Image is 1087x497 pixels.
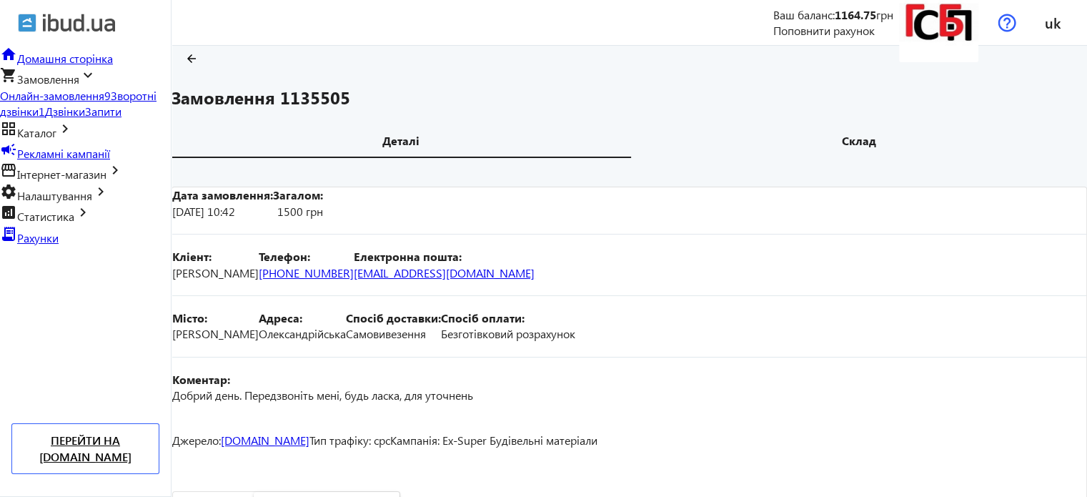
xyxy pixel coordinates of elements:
[74,204,91,221] mat-icon: keyboard_arrow_right
[259,249,354,265] b: Телефон:
[104,88,111,103] span: 9
[390,433,597,448] div: Кампанія: Ex-Super Будівельні матеріали
[17,146,110,161] span: Рекламні кампанії
[172,433,309,448] div: Джерело:
[273,187,323,203] b: Загалом:
[43,14,115,32] img: ibud_text.svg
[56,120,74,137] mat-icon: keyboard_arrow_right
[45,104,85,119] a: Дзвінки
[773,23,875,38] a: Поповнити рахунок
[441,310,575,326] b: Спосіб оплати:
[18,14,36,32] img: ibud.svg
[17,167,106,182] span: Інтернет-магазин
[11,423,159,474] a: Перейти на [DOMAIN_NAME]
[172,86,1087,110] h1: Замовлення 1135505
[346,310,441,326] b: Спосіб доставки:
[172,249,259,265] b: Кліент:
[842,135,876,147] b: Склад
[17,125,56,140] span: Каталог
[39,104,45,119] span: 1
[17,188,92,203] span: Налаштування
[185,52,198,65] mat-icon: arrow_back
[17,209,74,224] span: Статистика
[1045,14,1061,31] span: uk
[79,67,96,84] mat-icon: keyboard_arrow_right
[172,310,259,326] b: Місто:
[277,204,323,219] span: 1500 грн
[259,310,346,326] b: Адреса:
[172,372,473,388] b: Коментар:
[92,183,109,200] mat-icon: keyboard_arrow_right
[835,7,876,22] b: 1164.75
[172,326,259,341] span: [PERSON_NAME]
[85,104,121,119] a: Запити
[172,265,259,280] span: [PERSON_NAME]
[106,162,124,179] mat-icon: keyboard_arrow_right
[172,187,273,203] b: Дата замовлення:
[259,265,354,280] a: [PHONE_NUMBER]
[773,7,893,23] div: Ваш баланс: грн
[259,326,346,341] span: Олександрійська
[17,51,113,66] span: Домашня сторінка
[441,326,575,341] span: Безготівковий розрахунок
[354,265,535,280] a: [EMAIL_ADDRESS][DOMAIN_NAME]
[172,204,235,219] span: [DATE] 10:42
[998,14,1016,32] img: help.svg
[309,433,390,448] div: Тип трафіку: cpc
[172,388,473,403] span: Добрий день. Передзвоніть мені, будь ласка, для уточнень
[17,72,79,87] span: Замовлення
[346,326,426,341] span: Самовивезення
[354,249,535,265] b: Електронна пошта:
[382,135,420,147] b: Деталі
[17,230,59,245] span: Рахунки
[221,433,309,448] a: [DOMAIN_NAME]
